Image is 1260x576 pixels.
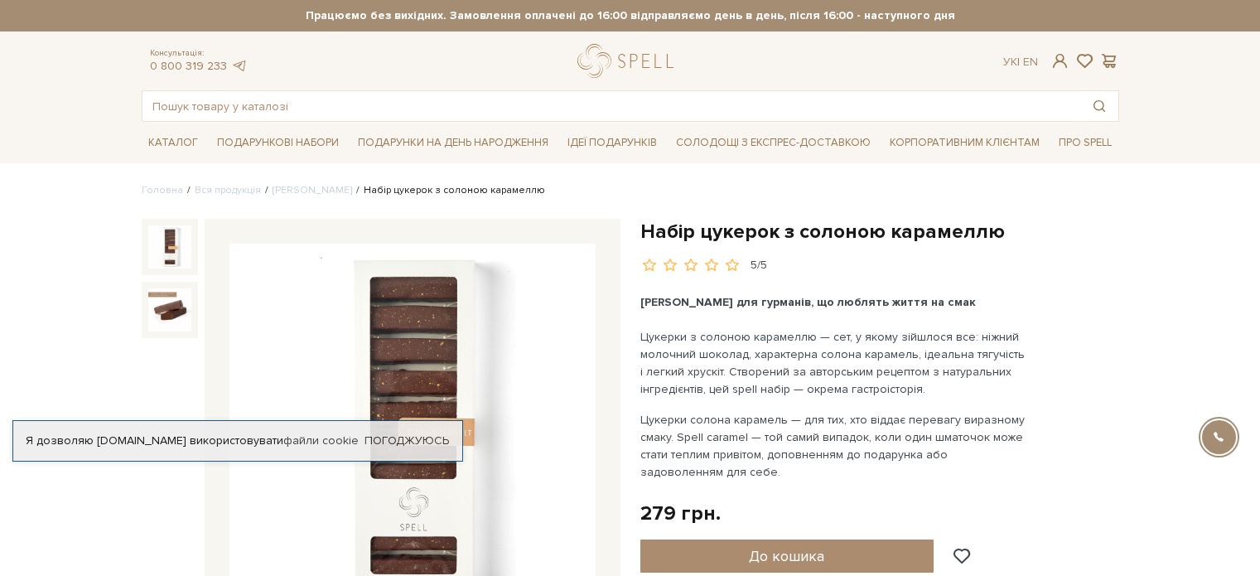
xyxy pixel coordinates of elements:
span: Консультація: [150,48,248,59]
button: До кошика [640,540,934,573]
a: 0 800 319 233 [150,59,227,73]
a: telegram [231,59,248,73]
div: 279 грн. [640,501,721,526]
a: Каталог [142,130,205,156]
a: Солодощі з експрес-доставкою [669,128,877,157]
a: Вся продукція [195,184,261,196]
div: Ук [1003,55,1038,70]
img: Набір цукерок з солоною карамеллю [148,225,191,269]
input: Пошук товару у каталозі [142,91,1080,121]
button: Пошук товару у каталозі [1080,91,1118,121]
div: Я дозволяю [DOMAIN_NAME] використовувати [13,433,462,448]
a: Про Spell [1052,130,1118,156]
span: До кошика [749,547,824,565]
h1: Набір цукерок з солоною карамеллю [640,219,1119,244]
img: Набір цукерок з солоною карамеллю [148,288,191,332]
a: Подарунки на День народження [351,130,555,156]
div: 5/5 [751,258,767,273]
a: Подарункові набори [210,130,345,156]
span: [PERSON_NAME] для гурманів, що люблять життя на смак [640,295,976,309]
span: Цукерки з солоною карамеллю — сет, у якому зійшлося все: ніжний молочний шоколад, характерна соло... [640,330,1028,396]
a: Корпоративним клієнтам [883,130,1046,156]
a: Головна [142,184,183,196]
a: файли cookie [283,433,359,448]
a: Ідеї подарунків [561,130,664,156]
a: [PERSON_NAME] [273,184,352,196]
a: En [1023,55,1038,69]
a: logo [577,44,681,78]
li: Набір цукерок з солоною карамеллю [352,183,545,198]
a: Погоджуюсь [364,433,449,448]
span: Цукерки солона карамель — для тих, хто віддає перевагу виразному смаку. Spell caramel — той самий... [640,413,1028,479]
span: | [1017,55,1020,69]
strong: Працюємо без вихідних. Замовлення оплачені до 16:00 відправляємо день в день, після 16:00 - насту... [142,8,1119,23]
